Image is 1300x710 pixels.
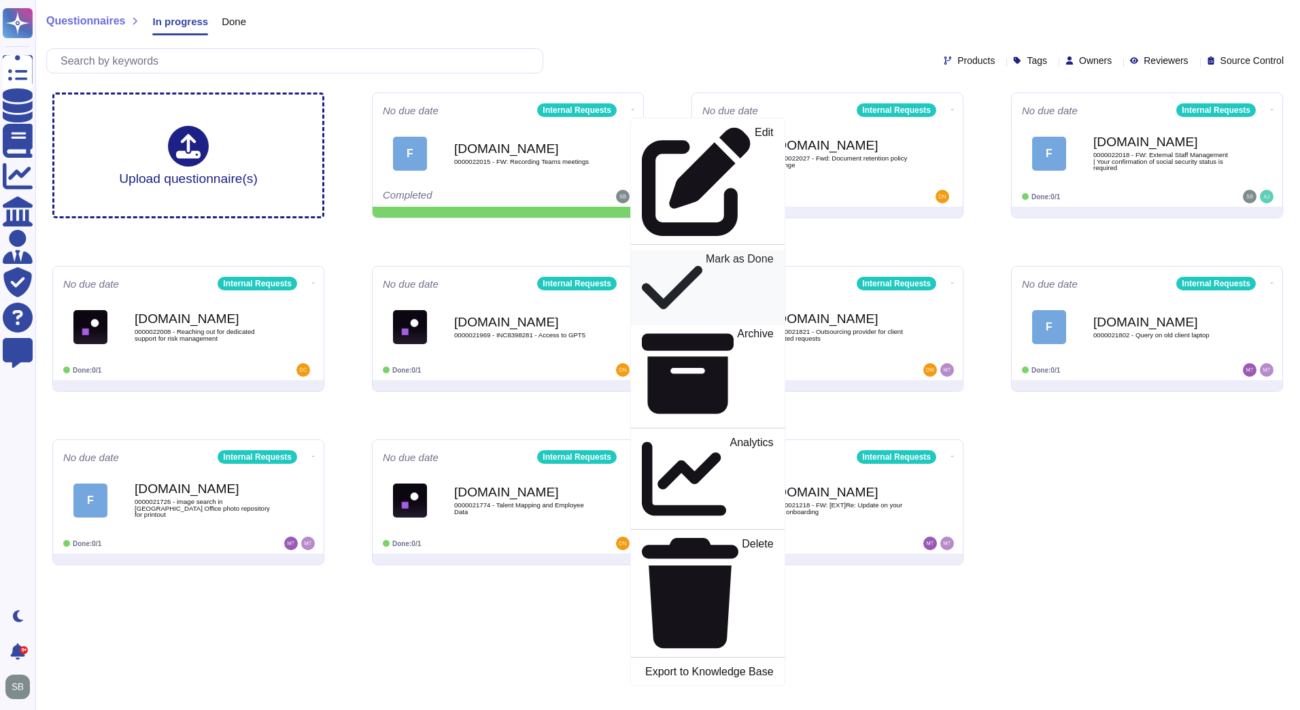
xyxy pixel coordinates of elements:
[537,277,617,290] div: Internal Requests
[296,363,310,377] img: user
[1176,277,1256,290] div: Internal Requests
[301,537,315,550] img: user
[73,484,107,518] div: F
[537,450,617,464] div: Internal Requests
[742,539,773,649] p: Delete
[1022,279,1078,289] span: No due date
[774,312,910,325] b: [DOMAIN_NAME]
[135,328,271,341] span: 0000022008 - Reaching out for dedicated support for risk management
[1022,105,1078,116] span: No due date
[393,484,427,518] img: Logo
[393,310,427,344] img: Logo
[1079,56,1112,65] span: Owners
[383,190,549,203] div: Completed
[3,672,39,702] button: user
[631,434,785,524] a: Analytics
[383,452,439,462] span: No due date
[957,56,995,65] span: Products
[631,663,785,680] a: Export to Knowledge Base
[631,535,785,652] a: Delete
[702,105,758,116] span: No due date
[135,498,271,518] span: 0000021726 - image search in [GEOGRAPHIC_DATA] Office photo repository for printout
[1176,103,1256,117] div: Internal Requests
[1031,367,1060,374] span: Done: 0/1
[63,452,119,462] span: No due date
[5,675,30,699] img: user
[774,486,910,498] b: [DOMAIN_NAME]
[1260,363,1273,377] img: user
[454,158,590,165] span: 0000022015 - FW: Recording Teams meetings
[940,363,954,377] img: user
[857,277,936,290] div: Internal Requests
[454,142,590,155] b: [DOMAIN_NAME]
[54,49,543,73] input: Search by keywords
[1093,152,1229,171] span: 0000022018 - FW: External Staff Management | Your confirmation of social security status is required
[1027,56,1047,65] span: Tags
[631,325,785,422] a: Archive
[857,450,936,464] div: Internal Requests
[936,190,949,203] img: user
[1260,190,1273,203] img: user
[454,332,590,339] span: 0000021969 - INC8398281 - Access to GPT5
[1093,135,1229,148] b: [DOMAIN_NAME]
[1144,56,1188,65] span: Reviewers
[135,312,271,325] b: [DOMAIN_NAME]
[218,277,297,290] div: Internal Requests
[392,540,421,547] span: Done: 0/1
[1220,56,1284,65] span: Source Control
[63,279,119,289] span: No due date
[774,328,910,341] span: 0000021821 - Outsourcing provider for client related requests
[1243,190,1256,203] img: user
[392,367,421,374] span: Done: 0/1
[857,103,936,117] div: Internal Requests
[645,666,774,677] p: Export to Knowledge Base
[152,16,208,27] span: In progress
[616,363,630,377] img: user
[119,126,258,185] div: Upload questionnaire(s)
[222,16,246,27] span: Done
[1032,137,1066,171] div: F
[73,310,107,344] img: Logo
[774,502,910,515] span: 0000021218 - FW: [EXT]Re: Update on your EW onboarding
[454,486,590,498] b: [DOMAIN_NAME]
[755,127,774,236] p: Edit
[923,363,937,377] img: user
[135,482,271,495] b: [DOMAIN_NAME]
[774,139,910,152] b: [DOMAIN_NAME]
[730,437,774,522] p: Analytics
[1093,332,1229,339] span: 0000021802 - Query on old client laptop
[454,316,590,328] b: [DOMAIN_NAME]
[616,190,630,203] img: user
[923,537,937,550] img: user
[631,250,785,325] a: Mark as Done
[383,279,439,289] span: No due date
[20,646,28,654] div: 9+
[454,502,590,515] span: 0000021774 - Talent Mapping and Employee Data
[73,367,101,374] span: Done: 0/1
[940,537,954,550] img: user
[73,540,101,547] span: Done: 0/1
[393,137,427,171] div: F
[383,105,439,116] span: No due date
[631,124,785,239] a: Edit
[1031,193,1060,201] span: Done: 0/1
[218,450,297,464] div: Internal Requests
[1093,316,1229,328] b: [DOMAIN_NAME]
[46,16,125,27] span: Questionnaires
[284,537,298,550] img: user
[1243,363,1256,377] img: user
[706,254,774,322] p: Mark as Done
[616,537,630,550] img: user
[537,103,617,117] div: Internal Requests
[737,328,773,420] p: Archive
[1032,310,1066,344] div: F
[774,155,910,168] span: 0000022027 - Fwd: Document retention policy change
